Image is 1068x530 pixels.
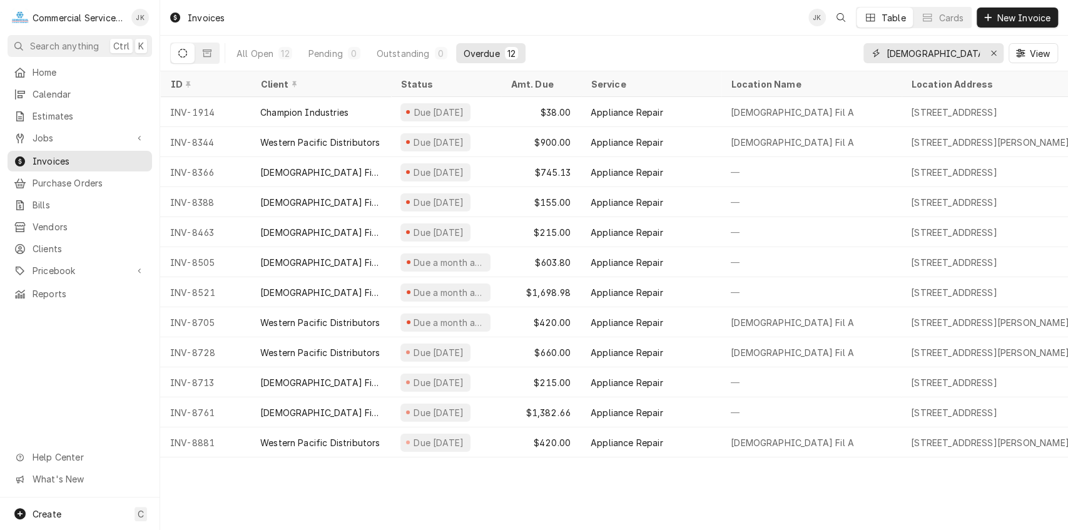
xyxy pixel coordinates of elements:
[412,196,465,209] div: Due [DATE]
[1027,47,1052,60] span: View
[8,128,152,148] a: Go to Jobs
[591,136,663,149] div: Appliance Repair
[281,47,289,60] div: 12
[721,187,901,217] div: —
[308,47,343,60] div: Pending
[501,157,581,187] div: $745.13
[160,247,250,277] div: INV-8505
[170,78,238,91] div: ID
[591,316,663,329] div: Appliance Repair
[882,11,906,24] div: Table
[33,287,146,300] span: Reports
[8,217,152,237] a: Vendors
[501,397,581,427] div: $1,382.66
[260,78,378,91] div: Client
[591,106,663,119] div: Appliance Repair
[412,286,486,299] div: Due a month ago
[260,256,380,269] div: [DEMOGRAPHIC_DATA] Fil A
[260,406,380,419] div: [DEMOGRAPHIC_DATA] Fil A
[731,136,854,149] div: [DEMOGRAPHIC_DATA] Fil A
[260,196,380,209] div: [DEMOGRAPHIC_DATA] Fil A
[33,131,127,145] span: Jobs
[160,217,250,247] div: INV-8463
[33,509,61,519] span: Create
[591,166,663,179] div: Appliance Repair
[808,9,826,26] div: John Key's Avatar
[8,173,152,193] a: Purchase Orders
[8,35,152,57] button: Search anythingCtrlK
[131,9,149,26] div: JK
[260,436,380,449] div: Western Pacific Distributors
[731,316,854,329] div: [DEMOGRAPHIC_DATA] Fil A
[501,337,581,367] div: $660.00
[350,47,358,60] div: 0
[412,376,465,389] div: Due [DATE]
[808,9,826,26] div: JK
[8,151,152,171] a: Invoices
[33,155,146,168] span: Invoices
[160,187,250,217] div: INV-8388
[33,88,146,101] span: Calendar
[377,47,430,60] div: Outstanding
[8,195,152,215] a: Bills
[412,316,486,329] div: Due a month ago
[994,11,1053,24] span: New Invoice
[731,346,854,359] div: [DEMOGRAPHIC_DATA] Fil A
[138,507,144,521] span: C
[977,8,1058,28] button: New Invoice
[33,472,145,486] span: What's New
[721,397,901,427] div: —
[113,39,130,53] span: Ctrl
[911,376,997,389] div: [STREET_ADDRESS]
[8,62,152,83] a: Home
[911,286,997,299] div: [STREET_ADDRESS]
[591,376,663,389] div: Appliance Repair
[721,277,901,307] div: —
[160,127,250,157] div: INV-8344
[721,157,901,187] div: —
[731,78,888,91] div: Location Name
[911,406,997,419] div: [STREET_ADDRESS]
[160,97,250,127] div: INV-1914
[501,367,581,397] div: $215.00
[33,110,146,123] span: Estimates
[437,47,445,60] div: 0
[464,47,500,60] div: Overdue
[131,9,149,26] div: John Key's Avatar
[8,469,152,489] a: Go to What's New
[33,176,146,190] span: Purchase Orders
[11,9,29,26] div: C
[591,406,663,419] div: Appliance Repair
[501,427,581,457] div: $420.00
[400,78,488,91] div: Status
[721,247,901,277] div: —
[501,187,581,217] div: $155.00
[1009,43,1058,63] button: View
[33,198,146,211] span: Bills
[731,436,854,449] div: [DEMOGRAPHIC_DATA] Fil A
[33,264,127,277] span: Pricebook
[501,277,581,307] div: $1,698.98
[160,427,250,457] div: INV-8881
[911,166,997,179] div: [STREET_ADDRESS]
[721,367,901,397] div: —
[8,238,152,259] a: Clients
[721,217,901,247] div: —
[412,436,465,449] div: Due [DATE]
[160,397,250,427] div: INV-8761
[160,277,250,307] div: INV-8521
[886,43,980,63] input: Keyword search
[260,376,380,389] div: [DEMOGRAPHIC_DATA] Fil A
[938,11,964,24] div: Cards
[501,127,581,157] div: $900.00
[160,157,250,187] div: INV-8366
[260,316,380,329] div: Western Pacific Distributors
[260,226,380,239] div: [DEMOGRAPHIC_DATA] Fil A
[591,226,663,239] div: Appliance Repair
[8,260,152,281] a: Go to Pricebook
[8,283,152,304] a: Reports
[8,84,152,104] a: Calendar
[33,66,146,79] span: Home
[33,451,145,464] span: Help Center
[412,406,465,419] div: Due [DATE]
